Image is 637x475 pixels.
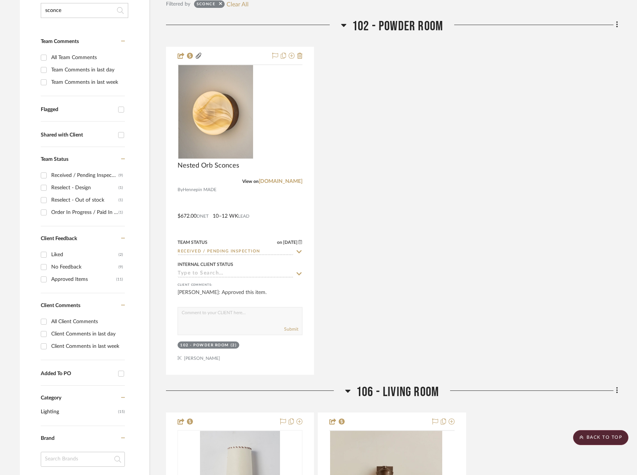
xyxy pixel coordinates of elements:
[178,162,239,170] span: Nested Orb Sconces
[178,270,293,278] input: Type to Search…
[178,65,253,159] div: 0
[41,107,114,113] div: Flagged
[41,157,68,162] span: Team Status
[51,340,123,352] div: Client Comments in last week
[197,1,215,9] div: sconce
[119,169,123,181] div: (9)
[183,186,216,193] span: Hennepin MADE
[51,52,123,64] div: All Team Comments
[41,395,61,401] span: Category
[41,3,128,18] input: Search within 15 results
[41,405,116,418] span: Lighting
[51,316,123,328] div: All Client Comments
[352,18,443,34] span: 102 - Powder Room
[259,179,302,184] a: [DOMAIN_NAME]
[356,384,439,400] span: 106 - Living Room
[242,179,259,184] span: View on
[51,169,119,181] div: Received / Pending Inspection
[41,436,55,441] span: Brand
[277,240,282,245] span: on
[41,371,114,377] div: Added To PO
[41,39,79,44] span: Team Comments
[51,182,119,194] div: Reselect - Design
[231,343,237,348] div: (2)
[178,261,233,268] div: Internal Client Status
[119,206,123,218] div: (1)
[51,64,123,76] div: Team Comments in last day
[118,406,125,418] span: (15)
[284,326,298,332] button: Submit
[51,328,123,340] div: Client Comments in last day
[178,248,293,255] input: Type to Search…
[573,430,628,445] scroll-to-top-button: BACK TO TOP
[116,273,123,285] div: (11)
[51,206,119,218] div: Order In Progress / Paid In Full w/ Freight, No Balance due
[119,249,123,261] div: (2)
[41,132,114,138] div: Shared with Client
[119,194,123,206] div: (1)
[51,249,119,261] div: Liked
[119,261,123,273] div: (9)
[180,343,229,348] div: 102 - Powder Room
[119,182,123,194] div: (1)
[178,186,183,193] span: By
[51,76,123,88] div: Team Comments in last week
[178,239,207,246] div: Team Status
[51,194,119,206] div: Reselect - Out of stock
[41,303,80,308] span: Client Comments
[41,236,77,241] span: Client Feedback
[178,289,302,304] div: [PERSON_NAME]: Approved this item.
[41,452,125,467] input: Search Brands
[51,273,116,285] div: Approved Items
[51,261,119,273] div: No Feedback
[282,240,298,245] span: [DATE]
